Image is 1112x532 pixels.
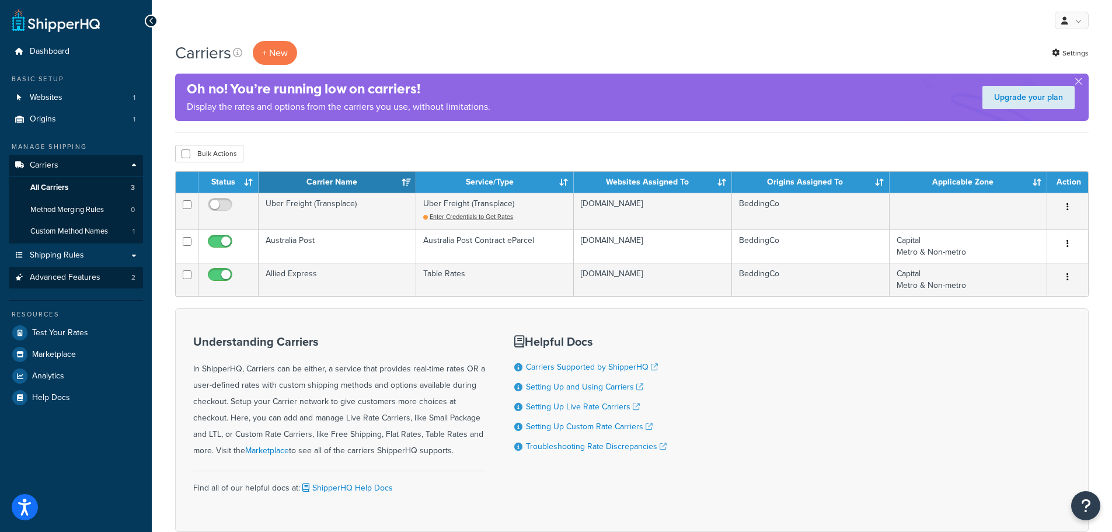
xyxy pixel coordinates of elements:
[416,193,574,230] td: Uber Freight (Transplace)
[30,93,62,103] span: Websites
[526,420,653,433] a: Setting Up Custom Rate Carriers
[131,273,135,283] span: 2
[133,227,135,237] span: 1
[430,212,513,221] span: Enter Credentials to Get Rates
[732,172,890,193] th: Origins Assigned To: activate to sort column ascending
[259,263,416,296] td: Allied Express
[245,444,289,457] a: Marketplace
[187,79,490,99] h4: Oh no! You’re running low on carriers!
[30,183,68,193] span: All Carriers
[890,263,1047,296] td: Capital Metro & Non-metro
[890,172,1047,193] th: Applicable Zone: activate to sort column ascending
[193,335,485,348] h3: Understanding Carriers
[9,267,143,288] li: Advanced Features
[9,142,143,152] div: Manage Shipping
[982,86,1075,109] a: Upgrade your plan
[175,145,243,162] button: Bulk Actions
[187,99,490,115] p: Display the rates and options from the carriers you use, without limitations.
[9,387,143,408] a: Help Docs
[259,230,416,263] td: Australia Post
[9,74,143,84] div: Basic Setup
[30,114,56,124] span: Origins
[193,335,485,459] div: In ShipperHQ, Carriers can be either, a service that provides real-time rates OR a user-defined r...
[133,114,135,124] span: 1
[416,172,574,193] th: Service/Type: activate to sort column ascending
[193,471,485,496] div: Find all of our helpful docs at:
[526,401,640,413] a: Setting Up Live Rate Carriers
[9,87,143,109] li: Websites
[30,47,69,57] span: Dashboard
[32,328,88,338] span: Test Your Rates
[1071,491,1100,520] button: Open Resource Center
[175,41,231,64] h1: Carriers
[12,9,100,32] a: ShipperHQ Home
[300,482,393,494] a: ShipperHQ Help Docs
[526,440,667,453] a: Troubleshooting Rate Discrepancies
[131,183,135,193] span: 3
[9,177,143,199] a: All Carriers 3
[416,230,574,263] td: Australia Post Contract eParcel
[30,227,108,237] span: Custom Method Names
[9,221,143,242] li: Custom Method Names
[259,172,416,193] th: Carrier Name: activate to sort column ascending
[574,193,731,230] td: [DOMAIN_NAME]
[9,109,143,130] a: Origins 1
[9,366,143,387] a: Analytics
[9,87,143,109] a: Websites 1
[732,230,890,263] td: BeddingCo
[131,205,135,215] span: 0
[416,263,574,296] td: Table Rates
[30,205,104,215] span: Method Merging Rules
[9,177,143,199] li: All Carriers
[1052,45,1089,61] a: Settings
[32,350,76,360] span: Marketplace
[259,193,416,230] td: Uber Freight (Transplace)
[9,221,143,242] a: Custom Method Names 1
[423,212,513,221] a: Enter Credentials to Get Rates
[30,161,58,171] span: Carriers
[890,230,1047,263] td: Capital Metro & Non-metro
[9,310,143,319] div: Resources
[9,109,143,130] li: Origins
[198,172,259,193] th: Status: activate to sort column ascending
[133,93,135,103] span: 1
[9,322,143,343] a: Test Your Rates
[9,199,143,221] a: Method Merging Rules 0
[32,371,64,381] span: Analytics
[253,41,297,65] button: + New
[9,155,143,176] a: Carriers
[9,155,143,244] li: Carriers
[732,193,890,230] td: BeddingCo
[32,393,70,403] span: Help Docs
[514,335,667,348] h3: Helpful Docs
[574,172,731,193] th: Websites Assigned To: activate to sort column ascending
[526,381,643,393] a: Setting Up and Using Carriers
[9,41,143,62] a: Dashboard
[732,263,890,296] td: BeddingCo
[9,267,143,288] a: Advanced Features 2
[9,199,143,221] li: Method Merging Rules
[574,263,731,296] td: [DOMAIN_NAME]
[9,245,143,266] a: Shipping Rules
[9,344,143,365] a: Marketplace
[30,273,100,283] span: Advanced Features
[526,361,658,373] a: Carriers Supported by ShipperHQ
[1047,172,1088,193] th: Action
[574,230,731,263] td: [DOMAIN_NAME]
[30,251,84,260] span: Shipping Rules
